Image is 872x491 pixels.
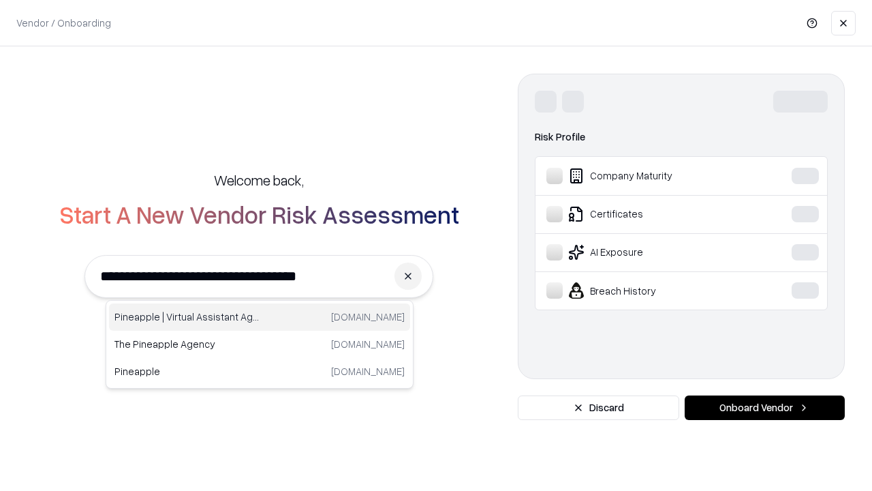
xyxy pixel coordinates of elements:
p: [DOMAIN_NAME] [331,337,405,351]
p: Pineapple | Virtual Assistant Agency [114,310,260,324]
p: Vendor / Onboarding [16,16,111,30]
div: Breach History [546,282,750,299]
div: Certificates [546,206,750,222]
div: AI Exposure [546,244,750,261]
div: Risk Profile [535,129,828,145]
button: Discard [518,396,679,420]
h2: Start A New Vendor Risk Assessment [59,200,459,228]
div: Suggestions [106,300,414,389]
p: The Pineapple Agency [114,337,260,351]
button: Onboard Vendor [685,396,845,420]
h5: Welcome back, [214,170,304,190]
p: [DOMAIN_NAME] [331,364,405,378]
p: [DOMAIN_NAME] [331,310,405,324]
div: Company Maturity [546,168,750,184]
p: Pineapple [114,364,260,378]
